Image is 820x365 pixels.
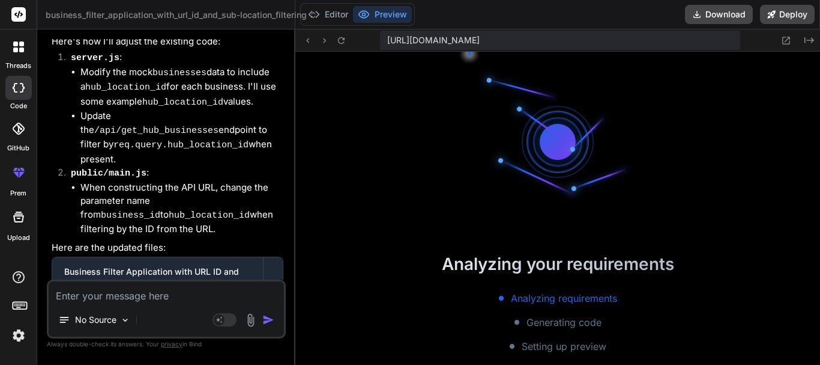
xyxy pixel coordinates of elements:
p: No Source [75,314,116,326]
img: settings [8,325,29,346]
code: public/main.js [71,168,146,179]
li: Update the endpoint to filter by when present. [80,109,283,166]
button: Editor [303,6,353,23]
p: Always double-check its answers. Your in Bind [47,339,286,350]
code: business_id [101,210,160,221]
p: Here are the updated files: [52,241,283,255]
p: : [71,51,283,66]
button: Deploy [760,5,815,24]
span: [URL][DOMAIN_NAME] [387,34,480,46]
span: business_filter_application_with_url_id_and_sub-location_filtering [46,9,318,21]
span: privacy [161,340,182,348]
img: attachment [244,313,258,327]
div: Business Filter Application with URL ID and Sub-location Filtering (Updated) [64,266,251,290]
button: Download [685,5,753,24]
label: code [10,101,27,111]
code: req.query.hub_location_id [113,140,249,150]
label: GitHub [7,143,29,153]
label: threads [5,61,31,71]
p: : [71,166,283,181]
li: Modify the mock data to include a for each business. I'll use some example values. [80,66,283,110]
label: prem [10,188,26,198]
li: When constructing the API URL, change the parameter name from to when filtering by the ID from th... [80,181,283,236]
code: server.js [71,53,119,63]
label: Upload [7,233,30,243]
code: hub_location_id [169,210,250,221]
button: Preview [353,6,412,23]
img: Pick Models [120,315,130,325]
code: /api/get_hub_businesses [94,126,219,136]
button: Business Filter Application with URL ID and Sub-location Filtering (Updated)Click to open Workbench [52,257,263,309]
img: icon [262,314,274,326]
code: hub_location_id [85,82,166,93]
code: hub_location_id [142,97,223,108]
p: Here's how I'll adjust the existing code: [52,35,283,49]
code: businesses [152,68,207,78]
